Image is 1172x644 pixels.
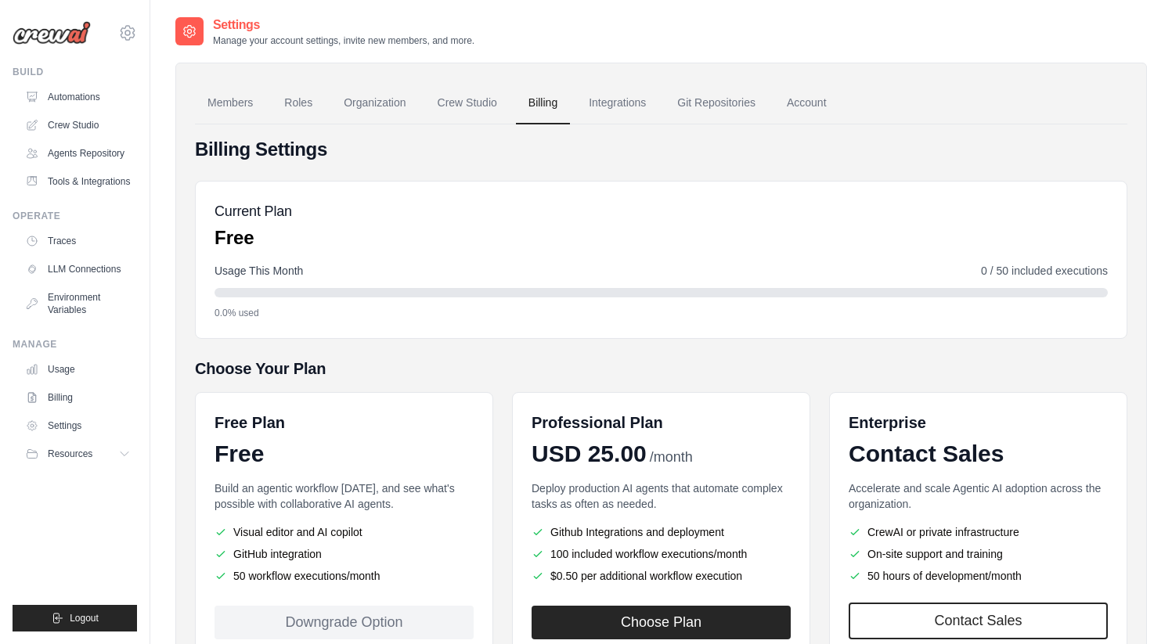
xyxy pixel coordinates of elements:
a: Crew Studio [425,82,510,124]
button: Choose Plan [532,606,791,639]
a: Settings [19,413,137,438]
a: Environment Variables [19,285,137,322]
p: Free [215,225,292,250]
button: Resources [19,441,137,466]
div: Operate [13,210,137,222]
div: Downgrade Option [215,606,474,639]
div: Contact Sales [849,440,1108,468]
span: Usage This Month [215,263,303,279]
img: Logo [13,21,91,45]
li: Visual editor and AI copilot [215,524,474,540]
p: Build an agentic workflow [DATE], and see what's possible with collaborative AI agents. [215,480,474,512]
a: Billing [516,82,570,124]
h2: Settings [213,16,474,34]
li: 50 workflow executions/month [215,568,474,584]
a: Tools & Integrations [19,169,137,194]
a: Crew Studio [19,113,137,138]
h4: Billing Settings [195,137,1127,162]
span: USD 25.00 [532,440,647,468]
li: On-site support and training [849,546,1108,562]
span: Resources [48,448,92,460]
a: Account [774,82,839,124]
span: 0.0% used [215,307,259,319]
a: Agents Repository [19,141,137,166]
span: 0 / 50 included executions [981,263,1108,279]
p: Deploy production AI agents that automate complex tasks as often as needed. [532,480,791,512]
a: LLM Connections [19,257,137,282]
p: Accelerate and scale Agentic AI adoption across the organization. [849,480,1108,512]
a: Roles [272,82,325,124]
h6: Free Plan [215,412,285,434]
a: Automations [19,85,137,110]
a: Usage [19,357,137,382]
a: Git Repositories [665,82,768,124]
li: 100 included workflow executions/month [532,546,791,562]
div: Manage [13,338,137,351]
h6: Enterprise [849,412,1108,434]
h5: Current Plan [215,200,292,222]
h6: Professional Plan [532,412,663,434]
h5: Choose Your Plan [195,358,1127,380]
a: Integrations [576,82,658,124]
div: Build [13,66,137,78]
a: Members [195,82,265,124]
li: Github Integrations and deployment [532,524,791,540]
button: Logout [13,605,137,631]
span: Logout [70,612,99,624]
li: GitHub integration [215,546,474,562]
a: Organization [331,82,418,124]
li: $0.50 per additional workflow execution [532,568,791,584]
li: 50 hours of development/month [849,568,1108,584]
p: Manage your account settings, invite new members, and more. [213,34,474,47]
a: Billing [19,385,137,410]
li: CrewAI or private infrastructure [849,524,1108,540]
a: Traces [19,228,137,254]
span: /month [650,447,693,468]
div: Free [215,440,474,468]
a: Contact Sales [849,603,1108,639]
